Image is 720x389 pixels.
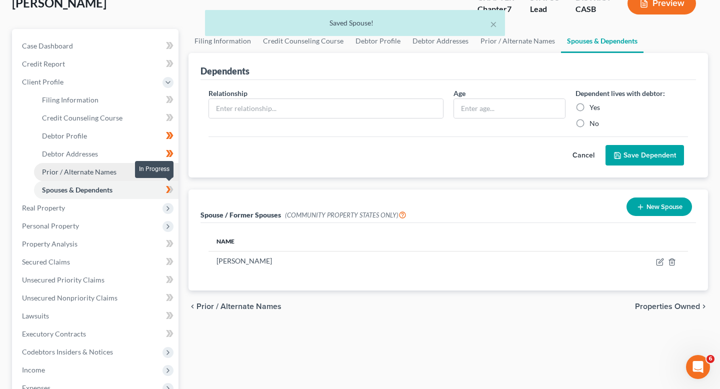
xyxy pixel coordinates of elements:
a: Secured Claims [14,253,178,271]
span: Executory Contracts [22,329,86,338]
span: (COMMUNITY PROPERTY STATES ONLY) [285,211,406,219]
i: chevron_left [188,302,196,310]
div: Chapter [477,3,514,15]
span: Codebtors Insiders & Notices [22,347,113,356]
a: Prior / Alternate Names [34,163,178,181]
label: No [589,118,599,128]
input: Enter age... [454,99,565,118]
a: Lawsuits [14,307,178,325]
button: Cancel [561,145,605,165]
span: Secured Claims [22,257,70,266]
span: Prior / Alternate Names [42,167,116,176]
a: Executory Contracts [14,325,178,343]
span: Spouse / Former Spouses [200,210,281,219]
td: [PERSON_NAME] [208,251,516,270]
span: Income [22,365,45,374]
button: New Spouse [626,197,692,216]
i: chevron_right [700,302,708,310]
span: Personal Property [22,221,79,230]
label: Yes [589,102,600,112]
span: Filing Information [42,95,98,104]
span: Prior / Alternate Names [196,302,281,310]
a: Debtor Profile [34,127,178,145]
span: Debtor Profile [42,131,87,140]
a: Unsecured Priority Claims [14,271,178,289]
a: Credit Counseling Course [34,109,178,127]
label: Dependent lives with debtor: [575,88,665,98]
a: Debtor Addresses [34,145,178,163]
a: Unsecured Nonpriority Claims [14,289,178,307]
div: Saved Spouse! [213,18,497,28]
span: 7 [507,4,511,13]
span: Real Property [22,203,65,212]
span: Client Profile [22,77,63,86]
span: Properties Owned [635,302,700,310]
span: Unsecured Priority Claims [22,275,104,284]
span: Unsecured Nonpriority Claims [22,293,117,302]
a: Case Dashboard [14,37,178,55]
a: Filing Information [34,91,178,109]
a: Credit Report [14,55,178,73]
span: Lawsuits [22,311,49,320]
span: Case Dashboard [22,41,73,50]
input: Enter relationship... [209,99,443,118]
span: Credit Report [22,59,65,68]
iframe: Intercom live chat [686,355,710,379]
button: × [490,18,497,30]
button: Properties Owned chevron_right [635,302,708,310]
span: Credit Counseling Course [42,113,122,122]
div: Dependents [200,65,249,77]
th: Name [208,231,516,251]
span: Relationship [208,89,247,97]
button: chevron_left Prior / Alternate Names [188,302,281,310]
span: Debtor Addresses [42,149,98,158]
div: CASB [575,3,611,15]
div: In Progress [135,161,173,177]
a: Property Analysis [14,235,178,253]
button: Save Dependent [605,145,684,166]
div: Lead [530,3,559,15]
span: Spouses & Dependents [42,185,112,194]
span: 6 [706,355,714,363]
a: Spouses & Dependents [34,181,178,199]
label: Age [453,88,465,98]
span: Property Analysis [22,239,77,248]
